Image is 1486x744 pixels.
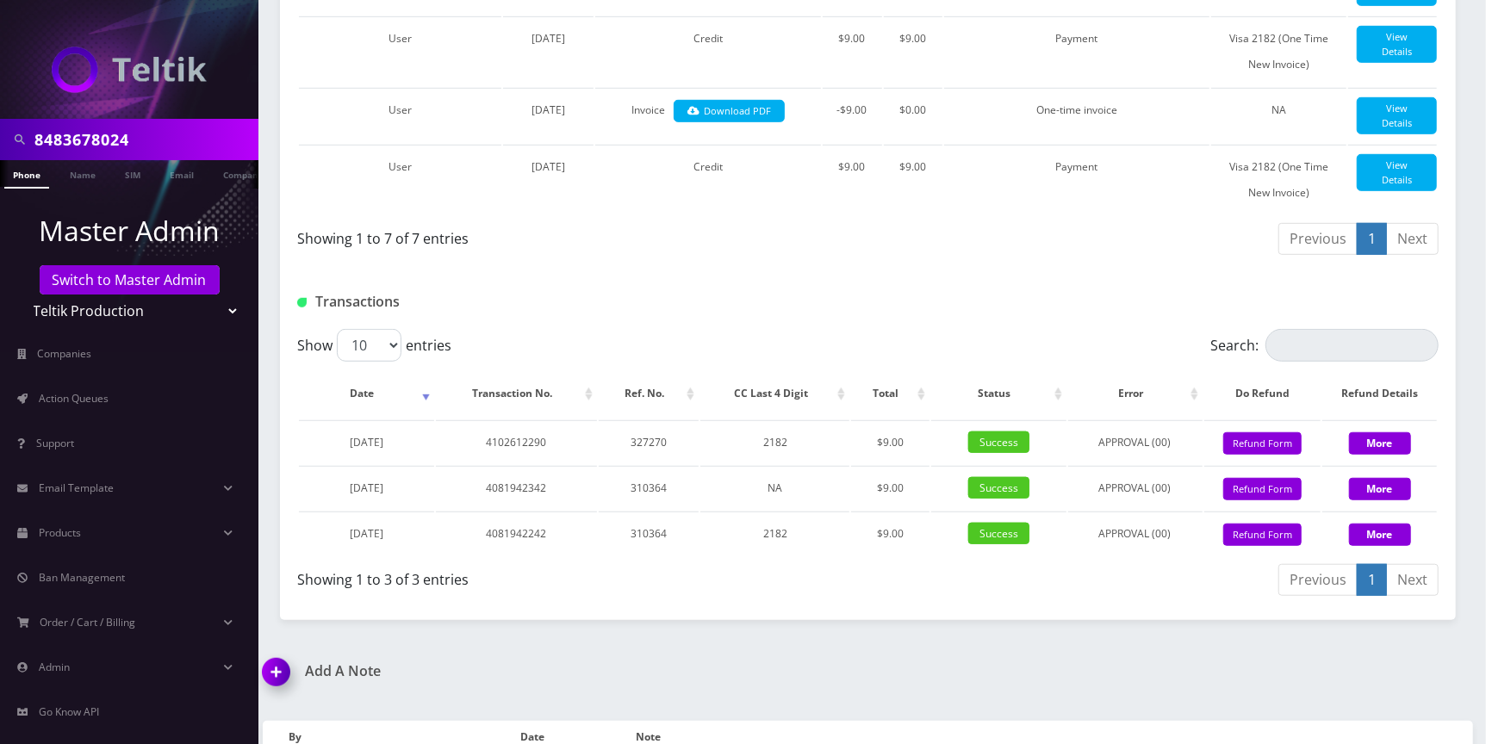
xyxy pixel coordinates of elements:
td: $9.00 [823,145,882,214]
th: CC Last 4 Digit: activate to sort column ascending [700,369,849,418]
td: 310364 [599,466,699,510]
td: User [299,88,501,143]
span: Action Queues [39,391,109,406]
td: 4081942242 [436,512,598,555]
td: User [299,16,501,86]
input: Search in Company [34,123,254,156]
a: 1 [1357,564,1387,596]
a: 1 [1357,223,1387,255]
td: -$9.00 [823,88,882,143]
div: Showing 1 to 3 of 3 entries [297,562,855,590]
span: [DATE] [532,31,565,46]
td: 4081942342 [436,466,598,510]
label: Search: [1210,329,1439,362]
td: 310364 [599,512,699,555]
th: Error: activate to sort column ascending [1068,369,1203,418]
a: Name [61,160,104,187]
a: View Details [1357,97,1437,134]
span: Companies [38,346,92,361]
a: Email [161,160,202,187]
td: $9.00 [851,420,930,464]
td: APPROVAL (00) [1068,512,1203,555]
a: Add A Note [263,663,855,679]
th: Transaction No.: activate to sort column ascending [436,369,598,418]
span: Ban Management [39,570,125,585]
button: More [1349,478,1411,500]
td: $0.00 [884,88,942,143]
td: Visa 2182 (One Time New Invoice) [1211,145,1346,214]
td: Payment [944,16,1210,86]
td: Invoice [595,88,820,143]
input: Search: [1265,329,1439,362]
button: Refund Form [1223,432,1302,456]
td: 2182 [700,420,849,464]
span: Products [39,525,81,540]
span: [DATE] [350,435,383,449]
td: $9.00 [884,16,942,86]
span: Go Know API [39,704,99,719]
span: [DATE] [532,159,565,174]
a: Previous [1278,223,1358,255]
td: $9.00 [823,16,882,86]
a: Previous [1278,564,1358,596]
td: APPROVAL (00) [1068,420,1203,464]
td: Credit [595,16,820,86]
td: NA [1211,88,1346,143]
a: Company [215,160,272,187]
a: Next [1386,223,1439,255]
th: Status: activate to sort column ascending [931,369,1066,418]
a: SIM [116,160,149,187]
span: [DATE] [350,480,383,495]
div: Showing 1 to 7 of 7 entries [297,221,855,249]
td: Payment [944,145,1210,214]
td: Visa 2182 (One Time New Invoice) [1211,16,1346,86]
span: Admin [39,660,70,674]
a: Phone [4,160,49,189]
button: More [1349,432,1411,455]
a: Switch to Master Admin [40,265,220,294]
h1: Transactions [297,294,661,310]
a: View Details [1357,154,1437,191]
td: 2182 [700,512,849,555]
label: Show entries [297,329,451,362]
span: Success [968,523,1029,544]
img: Transactions [297,298,307,307]
td: $9.00 [851,466,930,510]
span: [DATE] [350,526,383,541]
td: $9.00 [884,145,942,214]
td: User [299,145,501,214]
span: Order / Cart / Billing [40,615,136,629]
th: Date: activate to sort column ascending [299,369,434,418]
td: NA [700,466,849,510]
a: Next [1386,564,1439,596]
button: More [1349,524,1411,546]
img: Teltik Production [52,46,207,93]
span: Support [36,436,74,450]
a: View Details [1357,26,1437,63]
span: Success [968,477,1029,499]
th: Total: activate to sort column ascending [851,369,930,418]
a: Download PDF [674,100,785,123]
select: Showentries [337,329,401,362]
span: Email Template [39,480,114,495]
button: Refund Form [1223,478,1302,501]
td: 4102612290 [436,420,598,464]
td: APPROVAL (00) [1068,466,1203,510]
td: $9.00 [851,512,930,555]
td: Credit [595,145,820,214]
span: Success [968,431,1029,453]
th: Ref. No.: activate to sort column ascending [599,369,699,418]
td: 327270 [599,420,699,464]
button: Refund Form [1223,524,1302,547]
span: [DATE] [532,102,565,117]
th: Do Refund [1204,369,1321,418]
th: Refund Details [1322,369,1437,418]
td: One-time invoice [944,88,1210,143]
